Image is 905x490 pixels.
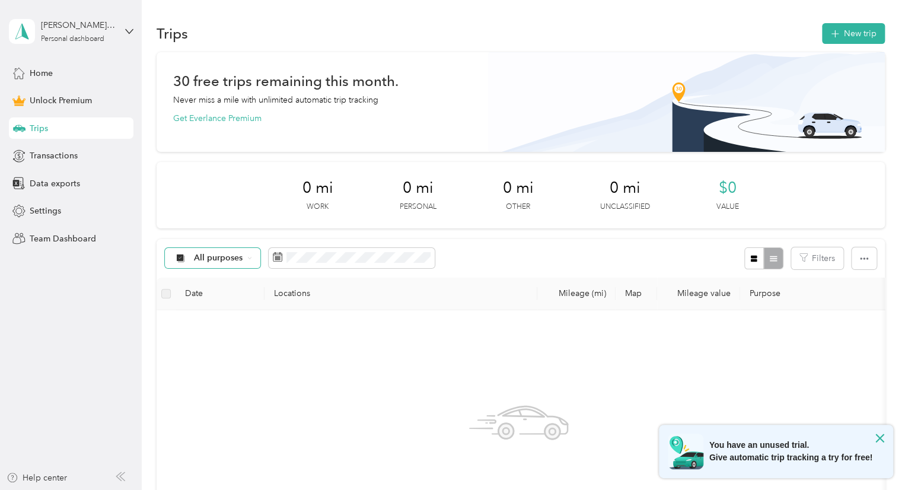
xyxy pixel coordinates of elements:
[307,202,329,212] p: Work
[610,179,640,198] span: 0 mi
[30,233,96,245] span: Team Dashboard
[488,52,885,152] img: Banner
[791,247,843,269] button: Filters
[503,179,534,198] span: 0 mi
[822,23,885,44] button: New trip
[506,202,530,212] p: Other
[30,67,53,79] span: Home
[173,75,399,87] h1: 30 free trips remaining this month.
[41,36,104,43] div: Personal dashboard
[716,202,739,212] p: Value
[30,94,92,107] span: Unlock Premium
[719,179,737,198] span: $0
[176,278,265,310] th: Date
[537,278,616,310] th: Mileage (mi)
[7,472,67,484] button: Help center
[265,278,537,310] th: Locations
[30,205,61,217] span: Settings
[839,424,905,490] iframe: Everlance-gr Chat Button Frame
[30,122,48,135] span: Trips
[403,179,434,198] span: 0 mi
[657,278,740,310] th: Mileage value
[600,202,650,212] p: Unclassified
[194,254,243,262] span: All purposes
[157,27,188,40] h1: Trips
[173,112,262,125] button: Get Everlance Premium
[616,278,657,310] th: Map
[41,19,115,31] div: [PERSON_NAME][EMAIL_ADDRESS][PERSON_NAME][DOMAIN_NAME]
[30,177,80,190] span: Data exports
[30,149,78,162] span: Transactions
[173,94,378,106] p: Never miss a mile with unlimited automatic trip tracking
[400,202,436,212] p: Personal
[709,439,872,464] span: You have an unused trial. Give automatic trip tracking a try for free!
[302,179,333,198] span: 0 mi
